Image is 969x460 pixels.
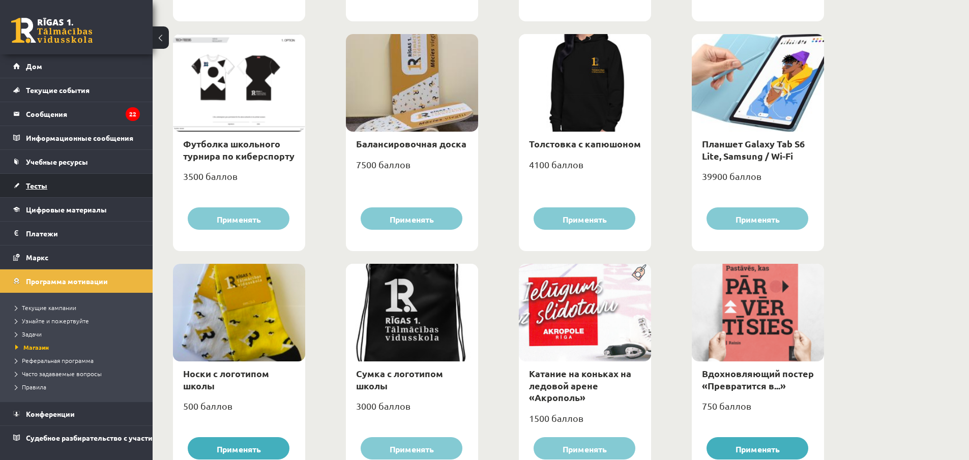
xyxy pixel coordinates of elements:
font: Текущие события [26,85,90,95]
a: Дом [13,54,140,78]
a: Маркс [13,246,140,269]
a: Тесты [13,174,140,197]
button: Применять [361,207,462,230]
a: Катание на коньках на ледовой арене «Акрополь» [529,367,631,403]
button: Применять [707,207,808,230]
font: Программа мотивации [26,277,108,286]
a: Конференции [13,402,140,425]
button: Применять [534,207,635,230]
font: 3500 баллов [183,171,238,181]
font: 4100 баллов [529,159,583,170]
a: Задачи [15,329,142,339]
a: Текущие кампании [15,303,142,312]
a: Носки с логотипом школы [183,367,269,391]
font: 7500 баллов [356,159,410,170]
font: Применять [217,213,261,224]
a: Узнайте и пожертвуйте [15,316,142,325]
font: Применять [390,443,434,454]
font: Цифровые материалы [26,205,107,214]
a: Реферальная программа [15,356,142,365]
a: Планшет Galaxy Tab S6 Lite, Samsung / Wi-Fi [702,138,805,161]
font: Применять [563,443,607,454]
a: Текущие события [13,78,140,102]
font: Конференции [26,409,75,418]
font: Маркс [26,253,48,262]
font: Магазин [23,343,49,351]
a: Сообщения22 [13,102,140,126]
font: Применять [563,213,607,224]
font: Применять [736,443,780,454]
font: Сообщения [26,109,67,118]
font: Дом [26,62,42,71]
a: Футболка школьного турнира по киберспорту [183,138,295,161]
a: Рижская 1-я средняя школа заочного обучения [11,18,93,43]
font: Узнайте и пожертвуйте [22,317,89,325]
font: Применять [736,213,780,224]
font: 500 баллов [183,401,232,411]
a: Учебные ресурсы [13,150,140,173]
font: Платежи [26,229,58,238]
font: Реферальная программа [22,356,94,364]
button: Применять [188,437,289,460]
font: Применять [390,213,434,224]
a: Цифровые материалы [13,198,140,221]
font: 22 [129,110,136,118]
font: 750 баллов [702,401,751,411]
a: Платежи [13,222,140,245]
font: 3000 баллов [356,401,410,411]
button: Применять [534,437,635,460]
a: Сумка с логотипом школы [356,367,443,391]
font: Тесты [26,181,47,190]
font: 39900 баллов [702,171,761,181]
a: Информационные сообщения [13,126,140,149]
a: Толстовка с капюшоном [529,138,641,149]
a: Магазин [15,343,142,352]
button: Применять [188,207,289,230]
font: Часто задаваемые вопросы [22,370,102,378]
font: Учебные ресурсы [26,157,88,166]
font: Правила [22,383,46,391]
img: Популярный товар [628,264,651,281]
a: Правила [15,382,142,391]
a: Программа мотивации [13,269,140,293]
a: Судебное разбирательство с участием [PERSON_NAME] [13,426,140,449]
a: Вдохновляющий постер «Превратится в...» [702,367,814,391]
a: Часто задаваемые вопросы [15,369,142,378]
button: Применять [361,437,462,460]
button: Применять [707,437,808,460]
font: 1500 баллов [529,413,583,423]
font: Судебное разбирательство с участием [PERSON_NAME] [26,433,222,442]
font: Применять [217,443,261,454]
font: Задачи [22,330,42,338]
font: Информационные сообщения [26,133,133,142]
font: Текущие кампании [22,303,76,312]
a: Балансировочная доска [356,138,466,149]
